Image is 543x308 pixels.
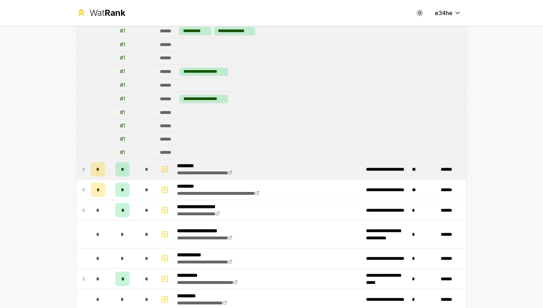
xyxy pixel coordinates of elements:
div: # 1 [120,149,125,156]
span: e34he [435,9,452,17]
span: Rank [105,8,125,18]
div: # 1 [120,27,125,35]
div: # 1 [120,54,125,61]
div: # 1 [120,95,125,102]
div: # 1 [120,41,125,48]
div: Wat [89,7,125,19]
div: # 1 [120,122,125,129]
div: # 1 [120,109,125,116]
div: # 1 [120,135,125,143]
button: e34he [429,6,467,19]
div: # 1 [120,82,125,89]
div: # 1 [120,68,125,75]
a: WatRank [76,7,125,19]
